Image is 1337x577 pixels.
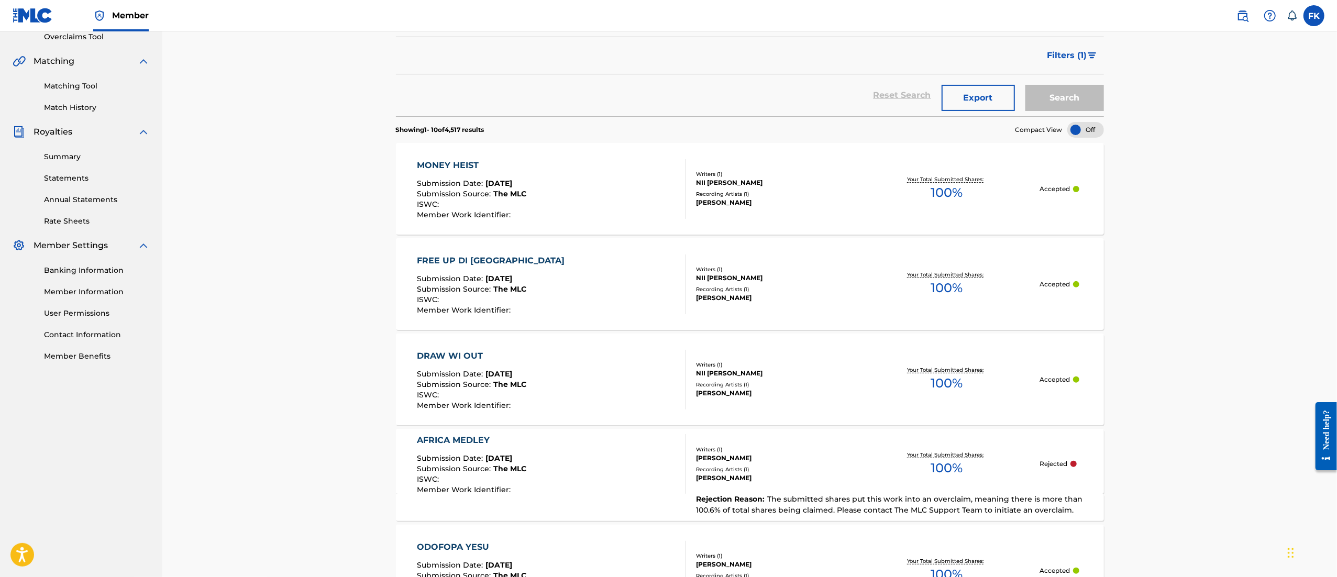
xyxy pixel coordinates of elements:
span: Submission Source : [417,464,493,473]
a: Match History [44,102,150,113]
span: Submission Source : [417,284,493,294]
div: DRAW WI OUT [417,350,526,362]
a: FREE UP DI [GEOGRAPHIC_DATA]Submission Date:[DATE]Submission Source:The MLCISWC:Member Work Ident... [396,238,1104,330]
span: Member Work Identifier : [417,210,513,219]
p: Accepted [1040,184,1070,194]
a: Public Search [1232,5,1253,26]
span: Royalties [34,126,72,138]
span: The MLC [493,464,526,473]
a: Banking Information [44,265,150,276]
span: Submission Date : [417,179,485,188]
p: Rejected [1040,459,1067,469]
span: Member Work Identifier : [417,401,513,410]
span: ISWC : [417,390,441,400]
span: Filters ( 1 ) [1047,49,1087,62]
div: [PERSON_NAME] [696,198,854,207]
span: Submission Source : [417,380,493,389]
p: Accepted [1040,280,1070,289]
button: Export [942,85,1015,111]
span: 100 % [931,459,963,478]
div: Notifications [1287,10,1297,21]
span: [DATE] [485,179,512,188]
div: Drag [1288,537,1294,569]
span: 100 % [931,374,963,393]
span: Member Work Identifier : [417,305,513,315]
span: ISWC : [417,474,441,484]
span: ISWC : [417,199,441,209]
div: Recording Artists ( 1 ) [696,285,854,293]
a: MONEY HEISTSubmission Date:[DATE]Submission Source:The MLCISWC:Member Work Identifier:Writers (1)... [396,143,1104,235]
span: Compact View [1015,125,1063,135]
div: Recording Artists ( 1 ) [696,190,854,198]
p: Your Total Submitted Shares: [908,271,987,279]
div: User Menu [1303,5,1324,26]
div: [PERSON_NAME] [696,560,854,569]
iframe: Chat Widget [1285,527,1337,577]
div: AFRICA MEDLEY [417,434,526,447]
p: Your Total Submitted Shares: [908,175,987,183]
a: DRAW WI OUTSubmission Date:[DATE]Submission Source:The MLCISWC:Member Work Identifier:Writers (1)... [396,334,1104,425]
span: 100 % [931,279,963,297]
img: Member Settings [13,239,25,252]
span: [DATE] [485,369,512,379]
div: NII [PERSON_NAME] [696,273,854,283]
div: MONEY HEIST [417,159,526,172]
div: [PERSON_NAME] [696,389,854,398]
img: Royalties [13,126,25,138]
span: Submission Date : [417,369,485,379]
span: [DATE] [485,274,512,283]
div: ODOFOPA YESU [417,541,526,553]
div: Writers ( 1 ) [696,170,854,178]
span: The MLC [493,284,526,294]
img: expand [137,126,150,138]
span: The MLC [493,380,526,389]
div: [PERSON_NAME] [696,473,854,483]
iframe: Resource Center [1308,394,1337,478]
a: Annual Statements [44,194,150,205]
span: Rejection Reason : [696,494,767,504]
img: filter [1088,52,1097,59]
span: Submission Date : [417,560,485,570]
div: [PERSON_NAME] [696,453,854,463]
div: [PERSON_NAME] [696,293,854,303]
span: ISWC : [417,295,441,304]
img: Top Rightsholder [93,9,106,22]
p: Your Total Submitted Shares: [908,557,987,565]
a: Contact Information [44,329,150,340]
span: Member Settings [34,239,108,252]
div: Help [1259,5,1280,26]
img: Matching [13,55,26,68]
div: FREE UP DI [GEOGRAPHIC_DATA] [417,254,570,267]
img: search [1236,9,1249,22]
img: MLC Logo [13,8,53,23]
p: Accepted [1040,375,1070,384]
span: The submitted shares put this work into an overclaim, meaning there is more than 100.6% of total ... [696,494,1082,515]
img: expand [137,55,150,68]
div: Recording Artists ( 1 ) [696,381,854,389]
span: Member Work Identifier : [417,485,513,494]
a: Statements [44,173,150,184]
p: Accepted [1040,566,1070,575]
img: expand [137,239,150,252]
a: User Permissions [44,308,150,319]
span: Member [112,9,149,21]
span: Submission Source : [417,189,493,198]
div: Writers ( 1 ) [696,446,854,453]
div: Writers ( 1 ) [696,265,854,273]
span: 100 % [931,183,963,202]
p: Your Total Submitted Shares: [908,451,987,459]
a: Overclaims Tool [44,31,150,42]
a: Rate Sheets [44,216,150,227]
a: AFRICA MEDLEYSubmission Date:[DATE]Submission Source:The MLCISWC:Member Work Identifier:Writers (... [396,429,1104,521]
span: Submission Date : [417,453,485,463]
a: Member Information [44,286,150,297]
span: Submission Date : [417,274,485,283]
span: [DATE] [485,453,512,463]
div: Writers ( 1 ) [696,361,854,369]
span: The MLC [493,189,526,198]
div: NII [PERSON_NAME] [696,178,854,187]
span: [DATE] [485,560,512,570]
div: NII [PERSON_NAME] [696,369,854,378]
span: Matching [34,55,74,68]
